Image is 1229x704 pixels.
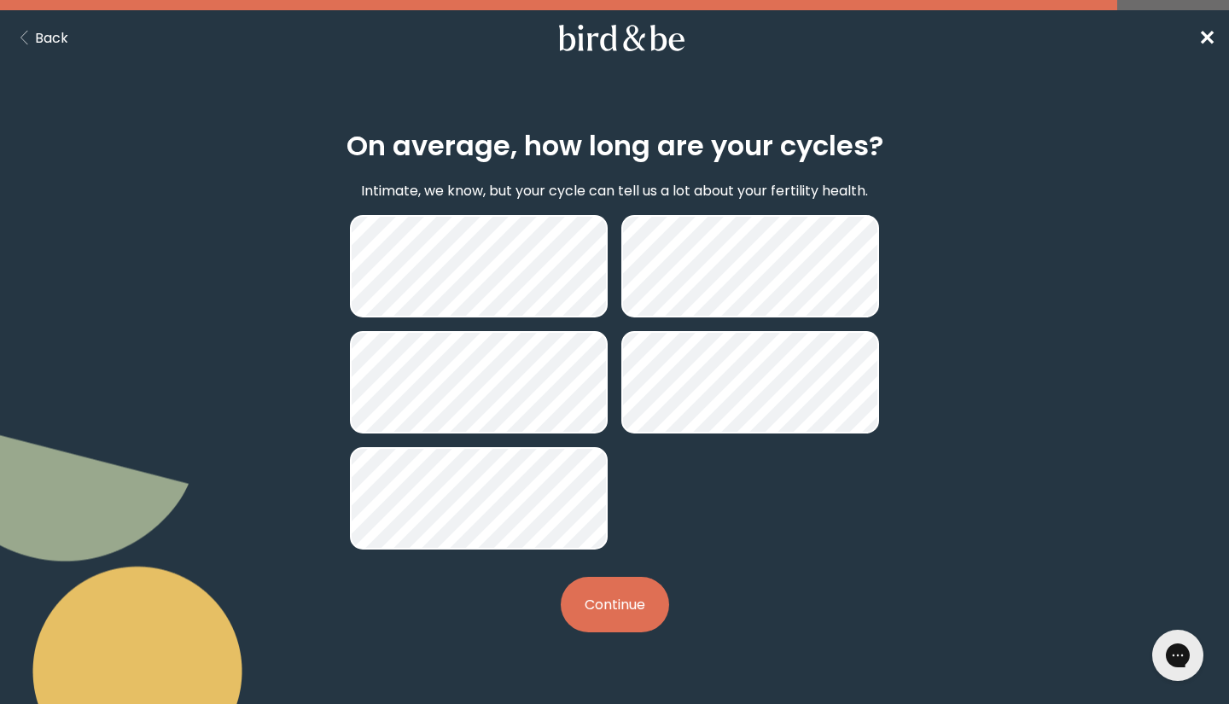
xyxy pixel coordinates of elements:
h2: On average, how long are your cycles? [347,125,883,166]
p: Intimate, we know, but your cycle can tell us a lot about your fertility health. [361,180,868,201]
a: ✕ [1198,23,1215,53]
button: Back Button [14,27,68,49]
span: ✕ [1198,24,1215,52]
button: Continue [561,577,669,632]
iframe: Gorgias live chat messenger [1144,624,1212,687]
